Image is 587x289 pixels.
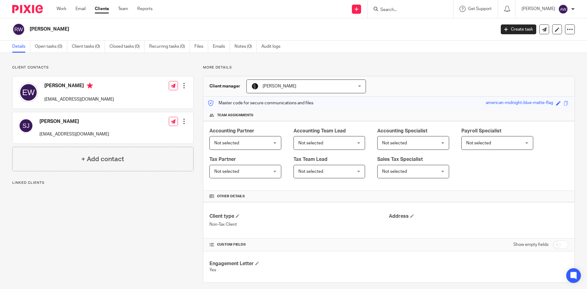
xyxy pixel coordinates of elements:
[12,23,25,36] img: svg%3E
[234,41,257,53] a: Notes (0)
[208,100,313,106] p: Master code for secure communications and files
[298,141,323,145] span: Not selected
[203,65,575,70] p: More details
[209,268,216,272] span: Yes
[466,141,491,145] span: Not selected
[214,169,239,174] span: Not selected
[19,83,38,102] img: svg%3E
[461,128,501,133] span: Payroll Specialist
[217,113,253,118] span: Team assignments
[12,65,194,70] p: Client contacts
[293,157,327,162] span: Tax Team Lead
[217,194,245,199] span: Other details
[209,242,389,247] h4: CUSTOM FIELDS
[382,141,407,145] span: Not selected
[251,83,259,90] img: Angela%20-%20Square.jpg
[44,83,114,90] h4: [PERSON_NAME]
[501,24,536,34] a: Create task
[380,7,435,13] input: Search
[389,213,568,220] h4: Address
[39,118,109,125] h4: [PERSON_NAME]
[109,41,145,53] a: Closed tasks (0)
[382,169,407,174] span: Not selected
[76,6,86,12] a: Email
[44,96,114,102] p: [EMAIL_ADDRESS][DOMAIN_NAME]
[263,84,296,88] span: [PERSON_NAME]
[72,41,105,53] a: Client tasks (0)
[513,242,548,248] label: Show empty fields
[81,154,124,164] h4: + Add contact
[118,6,128,12] a: Team
[214,141,239,145] span: Not selected
[209,157,236,162] span: Tax Partner
[209,213,389,220] h4: Client type
[12,5,43,13] img: Pixie
[95,6,109,12] a: Clients
[522,6,555,12] p: [PERSON_NAME]
[468,7,492,11] span: Get Support
[377,128,427,133] span: Accounting Specialist
[558,4,568,14] img: svg%3E
[486,100,553,107] div: american-midnight-blue-matte-flag
[194,41,208,53] a: Files
[12,41,30,53] a: Details
[261,41,285,53] a: Audit logs
[149,41,190,53] a: Recurring tasks (0)
[137,6,153,12] a: Reports
[209,261,389,267] h4: Engagement Letter
[30,26,399,32] h2: [PERSON_NAME]
[293,128,346,133] span: Accounting Team Lead
[12,180,194,185] p: Linked clients
[298,169,323,174] span: Not selected
[209,83,240,89] h3: Client manager
[209,128,254,133] span: Accounting Partner
[213,41,230,53] a: Emails
[19,118,33,133] img: svg%3E
[87,83,93,89] i: Primary
[209,221,389,228] p: Non-Tax Client
[377,157,423,162] span: Sales Tax Specialist
[35,41,67,53] a: Open tasks (0)
[39,131,109,137] p: [EMAIL_ADDRESS][DOMAIN_NAME]
[57,6,66,12] a: Work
